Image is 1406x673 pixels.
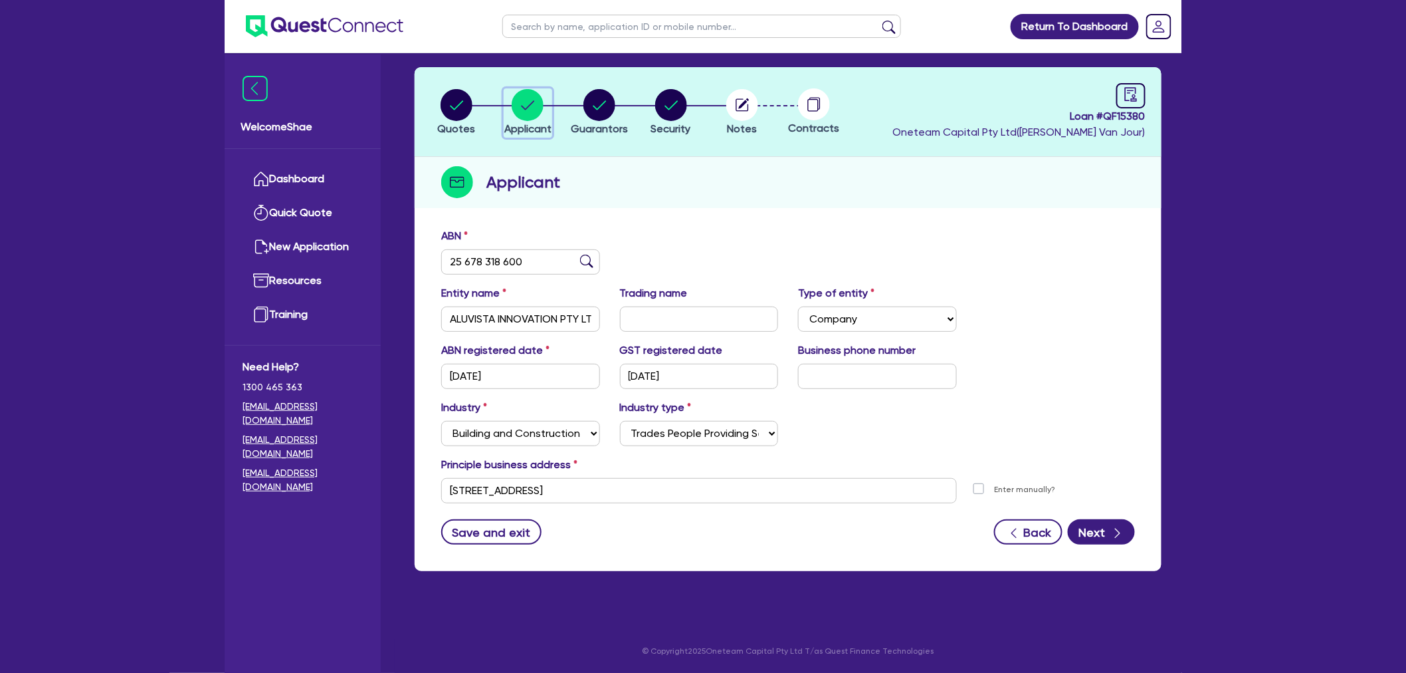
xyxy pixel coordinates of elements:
a: New Application [243,230,363,264]
a: Dropdown toggle [1142,9,1176,44]
span: Need Help? [243,359,363,375]
label: Type of entity [798,285,874,301]
span: 1300 465 363 [243,380,363,394]
span: Security [651,122,691,135]
label: ABN [441,228,468,244]
span: Welcome Shae [241,119,365,135]
button: Back [994,519,1062,545]
span: Contracts [788,122,839,134]
a: [EMAIL_ADDRESS][DOMAIN_NAME] [243,433,363,461]
button: Quotes [437,88,476,138]
a: Quick Quote [243,196,363,230]
button: Guarantors [570,88,629,138]
button: Applicant [504,88,552,138]
label: Principle business address [441,457,577,473]
span: Loan # QF15380 [892,108,1146,124]
a: [EMAIL_ADDRESS][DOMAIN_NAME] [243,400,363,428]
input: Search by name, application ID or mobile number... [502,15,901,38]
span: Notes [728,122,757,135]
label: Entity name [441,285,506,301]
button: Save and exit [441,519,542,545]
button: Security [651,88,692,138]
img: resources [253,273,269,289]
img: quest-connect-logo-blue [246,15,403,37]
label: Trading name [620,285,688,301]
a: Resources [243,264,363,298]
span: Applicant [504,122,552,135]
span: Quotes [437,122,475,135]
img: abn-lookup icon [580,255,593,268]
label: Business phone number [798,342,916,358]
img: icon-menu-close [243,76,268,101]
img: training [253,307,269,323]
button: Notes [726,88,759,138]
a: Return To Dashboard [1011,14,1139,39]
label: Enter manually? [995,483,1056,496]
a: audit [1116,83,1146,108]
span: Oneteam Capital Pty Ltd ( [PERSON_NAME] Van Jour ) [892,126,1146,138]
span: Guarantors [571,122,628,135]
a: Training [243,298,363,332]
img: step-icon [441,166,473,198]
label: Industry [441,400,487,416]
p: © Copyright 2025 Oneteam Capital Pty Ltd T/as Quest Finance Technologies [405,645,1171,657]
input: DD / MM / YYYY [441,364,600,389]
a: Dashboard [243,162,363,196]
img: quick-quote [253,205,269,221]
input: DD / MM / YYYY [620,364,779,389]
h2: Applicant [486,170,560,194]
button: Next [1068,519,1135,545]
img: new-application [253,239,269,255]
label: GST registered date [620,342,723,358]
a: [EMAIL_ADDRESS][DOMAIN_NAME] [243,466,363,494]
label: Industry type [620,400,692,416]
span: audit [1124,87,1138,102]
label: ABN registered date [441,342,550,358]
